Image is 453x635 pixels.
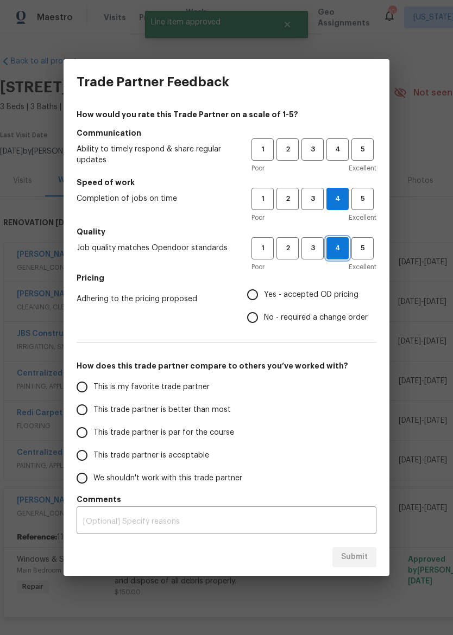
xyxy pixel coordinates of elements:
h3: Trade Partner Feedback [77,74,229,90]
span: Poor [251,262,265,272]
div: How does this trade partner compare to others you’ve worked with? [77,376,376,490]
h4: How would you rate this Trade Partner on a scale of 1-5? [77,109,376,120]
button: 1 [251,188,274,210]
span: Adhering to the pricing proposed [77,294,230,304]
span: Ability to timely respond & share regular updates [77,144,234,166]
span: 4 [328,143,348,156]
span: Excellent [349,212,376,223]
h5: Comments [77,494,376,505]
span: 5 [353,193,373,205]
h5: Pricing [77,272,376,283]
span: 2 [278,242,298,255]
span: This trade partner is par for the course [93,427,234,439]
span: This is my favorite trade partner [93,382,210,393]
span: 1 [253,242,273,255]
span: Job quality matches Opendoor standards [77,243,234,253]
span: This trade partner is better than most [93,404,231,416]
span: Yes - accepted OD pricing [264,289,358,301]
span: 1 [253,143,273,156]
button: 4 [326,188,349,210]
span: 3 [303,193,323,205]
span: Excellent [349,262,376,272]
span: 3 [303,242,323,255]
button: 2 [276,237,299,259]
button: 3 [301,188,324,210]
span: No - required a change order [264,312,368,323]
h5: Quality [77,226,376,237]
button: 5 [351,188,374,210]
span: Poor [251,212,265,223]
span: This trade partner is acceptable [93,450,209,461]
span: Excellent [349,163,376,174]
span: 2 [278,143,298,156]
span: 2 [278,193,298,205]
span: 1 [253,193,273,205]
span: We shouldn't work with this trade partner [93,473,242,484]
span: 4 [327,193,348,205]
button: 5 [351,138,374,161]
button: 5 [351,237,374,259]
button: 3 [301,138,324,161]
span: 5 [353,143,373,156]
span: 5 [353,242,373,255]
button: 2 [276,188,299,210]
span: 3 [303,143,323,156]
div: Pricing [247,283,376,329]
span: Poor [251,163,265,174]
h5: Speed of work [77,177,376,188]
span: 4 [327,242,348,255]
button: 2 [276,138,299,161]
button: 1 [251,138,274,161]
button: 4 [326,237,349,259]
span: Completion of jobs on time [77,193,234,204]
button: 4 [326,138,349,161]
h5: Communication [77,128,376,138]
button: 3 [301,237,324,259]
h5: How does this trade partner compare to others you’ve worked with? [77,360,376,371]
button: 1 [251,237,274,259]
